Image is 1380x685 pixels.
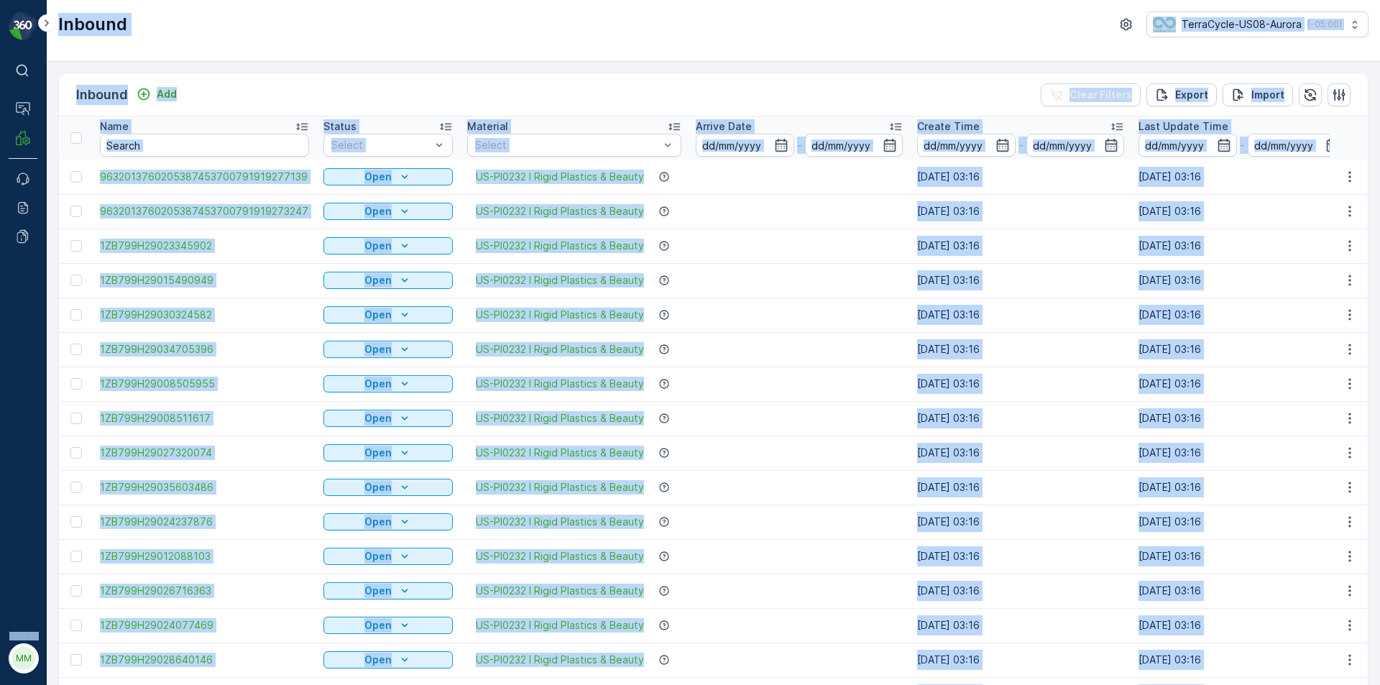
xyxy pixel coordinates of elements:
a: US-PI0232 I Rigid Plastics & Beauty [476,170,644,184]
td: [DATE] 03:16 [910,229,1131,263]
a: US-PI0232 I Rigid Plastics & Beauty [476,549,644,564]
a: US-PI0232 I Rigid Plastics & Beauty [476,480,644,495]
a: 1ZB799H29027320074 [100,446,309,460]
td: [DATE] 03:16 [910,160,1131,194]
p: Open [364,239,392,253]
button: Open [323,341,453,358]
div: Toggle Row Selected [70,240,82,252]
td: [DATE] 03:16 [910,401,1131,436]
td: [DATE] 03:16 [910,643,1131,677]
td: [DATE] 03:16 [1131,608,1353,643]
a: US-PI0232 I Rigid Plastics & Beauty [476,377,644,391]
span: 1ZB799H29023345902 [100,239,309,253]
span: v 1.49.2 [9,632,37,640]
p: Open [364,273,392,288]
td: [DATE] 03:16 [1131,539,1353,574]
td: [DATE] 03:16 [910,539,1131,574]
td: [DATE] 03:16 [1131,332,1353,367]
button: Open [323,444,453,461]
span: US-PI0232 I Rigid Plastics & Beauty [476,308,644,322]
p: Name [100,119,129,134]
a: 1ZB799H29035603486 [100,480,309,495]
td: [DATE] 03:16 [1131,574,1353,608]
a: US-PI0232 I Rigid Plastics & Beauty [476,204,644,219]
td: [DATE] 03:16 [910,608,1131,643]
input: dd/mm/yyyy [1248,134,1346,157]
p: - [1240,137,1245,154]
p: Clear Filters [1069,88,1132,102]
div: MM [12,647,35,670]
div: Toggle Row Selected [70,344,82,355]
td: [DATE] 03:16 [910,574,1131,608]
p: Import [1251,88,1284,102]
td: [DATE] 03:16 [910,505,1131,539]
input: dd/mm/yyyy [1026,134,1125,157]
div: Toggle Row Selected [70,620,82,631]
p: Inbound [58,13,127,36]
p: Open [364,515,392,529]
p: Open [364,618,392,633]
a: US-PI0232 I Rigid Plastics & Beauty [476,411,644,426]
span: 1ZB799H29024237876 [100,515,309,529]
a: US-PI0232 I Rigid Plastics & Beauty [476,515,644,529]
p: Select [331,138,431,152]
td: [DATE] 03:16 [910,332,1131,367]
button: Open [323,479,453,496]
p: Last Update Time [1138,119,1228,134]
div: Toggle Row Selected [70,378,82,390]
a: 1ZB799H29012088103 [100,549,309,564]
p: Open [364,584,392,598]
button: Export [1146,83,1217,106]
td: [DATE] 03:16 [910,298,1131,332]
td: [DATE] 03:16 [1131,160,1353,194]
td: [DATE] 03:16 [1131,367,1353,401]
td: [DATE] 03:16 [910,470,1131,505]
button: Open [323,410,453,427]
p: Add [157,87,177,101]
a: US-PI0232 I Rigid Plastics & Beauty [476,584,644,598]
a: US-PI0232 I Rigid Plastics & Beauty [476,273,644,288]
p: Open [364,377,392,391]
a: US-PI0232 I Rigid Plastics & Beauty [476,618,644,633]
td: [DATE] 03:16 [1131,298,1353,332]
a: 9632013760205387453700791919277139 [100,170,309,184]
input: Search [100,134,309,157]
a: 1ZB799H29030324582 [100,308,309,322]
div: Toggle Row Selected [70,551,82,562]
td: [DATE] 03:16 [910,367,1131,401]
p: Select [475,138,659,152]
button: TerraCycle-US08-Aurora(-05:00) [1146,12,1368,37]
td: [DATE] 03:16 [1131,229,1353,263]
p: Create Time [917,119,980,134]
td: [DATE] 03:16 [1131,263,1353,298]
p: Open [364,342,392,357]
div: Toggle Row Selected [70,309,82,321]
a: 9632013760205387453700791919273247 [100,204,309,219]
a: 1ZB799H29026716363 [100,584,309,598]
button: Open [323,617,453,634]
p: Export [1175,88,1208,102]
a: US-PI0232 I Rigid Plastics & Beauty [476,446,644,460]
p: Open [364,308,392,322]
div: Toggle Row Selected [70,516,82,528]
td: [DATE] 03:16 [1131,470,1353,505]
a: 1ZB799H29028640146 [100,653,309,667]
button: Import [1223,83,1293,106]
a: US-PI0232 I Rigid Plastics & Beauty [476,239,644,253]
a: 1ZB799H29034705396 [100,342,309,357]
span: 1ZB799H29015490949 [100,273,309,288]
input: dd/mm/yyyy [805,134,903,157]
div: Toggle Row Selected [70,171,82,183]
img: logo [9,12,37,40]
